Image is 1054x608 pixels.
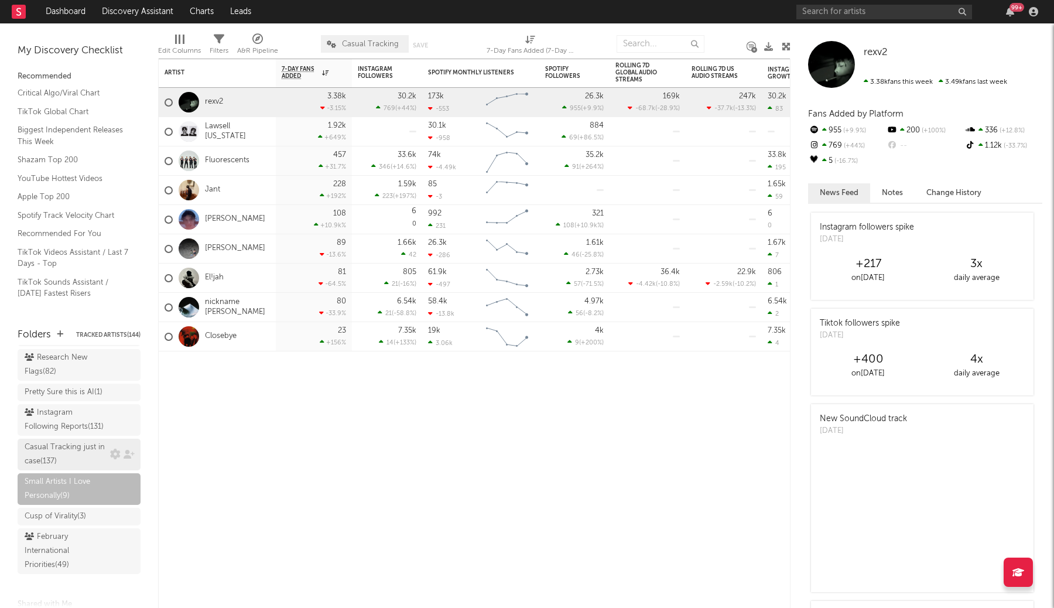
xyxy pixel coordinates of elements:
div: Spotify Monthly Listeners [428,69,516,76]
div: 36.4k [661,268,680,276]
div: Filters [210,44,228,58]
div: 26.3k [428,239,447,247]
div: ( ) [556,221,604,229]
span: +200 % [581,340,602,346]
div: -13.6 % [320,251,346,258]
div: 769 [808,138,886,153]
svg: Chart title [481,146,533,176]
svg: Chart title [481,205,533,234]
div: 4 [768,339,779,347]
div: 3 x [922,257,1031,271]
div: 6 [768,210,772,217]
a: Casual Tracking just in case(137) [18,439,141,470]
button: News Feed [808,183,870,203]
div: Tiktok followers spike [820,317,900,330]
div: -497 [428,281,450,288]
div: Cusp of Virality ( 3 ) [25,510,86,524]
span: -58.8 % [393,310,415,317]
div: ( ) [628,104,680,112]
span: 955 [570,105,581,112]
div: 228 [333,180,346,188]
button: 99+ [1006,7,1014,16]
a: rexv2 [864,47,888,59]
span: Fans Added by Platform [808,110,904,118]
button: Change History [915,183,993,203]
span: -37.7k [714,105,733,112]
a: [PERSON_NAME] [205,244,265,254]
div: 1.65k [768,180,786,188]
button: Tracked Artists(144) [76,332,141,338]
div: ( ) [567,339,604,346]
div: Instagram Following Reports ( 131 ) [25,406,107,434]
div: +400 [814,353,922,367]
span: +10.9k % [576,223,602,229]
a: Shazam Top 200 [18,153,129,166]
div: Edit Columns [158,29,201,63]
span: +133 % [395,340,415,346]
div: 884 [590,122,604,129]
a: Instagram Following Reports(131) [18,404,141,436]
div: 108 [333,210,346,217]
div: New SoundCloud track [820,413,907,425]
div: 85 [428,180,437,188]
div: 58.4k [428,298,447,305]
div: 3.06k [428,339,453,347]
span: Casual Tracking [342,40,399,48]
div: +31.7 % [319,163,346,170]
span: 3.49k fans last week [864,78,1007,86]
span: 223 [382,193,393,200]
button: Save [413,42,428,49]
span: 56 [576,310,583,317]
a: Apple Top 200 [18,190,129,203]
div: -13.8k [428,310,454,317]
div: 30.2k [398,93,416,100]
span: 91 [572,164,579,170]
div: Folders [18,328,51,342]
div: 7 [768,251,779,259]
div: 1.59k [398,180,416,188]
div: 231 [428,222,446,230]
a: [PERSON_NAME] [205,214,265,224]
span: 21 [392,281,398,288]
div: February International Priorities ( 49 ) [25,530,107,572]
span: 42 [409,252,416,258]
span: 9 [575,340,579,346]
a: nickname [PERSON_NAME] [205,298,270,317]
div: My Discovery Checklist [18,44,141,58]
div: Small Artists I Love Personally ( 9 ) [25,475,107,503]
span: -25.8 % [581,252,602,258]
div: on [DATE] [814,367,922,381]
a: Critical Algo/Viral Chart [18,87,129,100]
span: 21 [385,310,392,317]
div: 7.35k [398,327,416,334]
div: 2.73k [586,268,604,276]
span: +12.8 % [998,128,1025,134]
div: -64.5 % [319,280,346,288]
a: Pretty Sure this is AI(1) [18,384,141,401]
div: daily average [922,271,1031,285]
span: +100 % [920,128,946,134]
div: 247k [739,93,756,100]
div: -4.49k [428,163,456,171]
div: +156 % [320,339,346,346]
div: A&R Pipeline [237,29,278,63]
div: Casual Tracking just in case ( 137 ) [25,440,107,469]
div: 6.54k [768,298,787,305]
a: Research New Flags(82) [18,349,141,381]
div: ( ) [562,104,604,112]
input: Search... [617,35,704,53]
div: -3.15 % [320,104,346,112]
div: ( ) [566,280,604,288]
div: 4.97k [584,298,604,305]
div: daily average [922,367,1031,381]
div: 22.9k [737,268,756,276]
div: ( ) [378,309,416,317]
div: ( ) [564,163,604,170]
div: Research New Flags ( 82 ) [25,351,107,379]
div: ( ) [628,280,680,288]
a: TikTok Sounds Assistant / [DATE] Fastest Risers [18,276,129,300]
svg: Chart title [481,117,533,146]
span: +14.6 % [392,164,415,170]
div: 195 [768,163,786,171]
div: 200 [886,123,964,138]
